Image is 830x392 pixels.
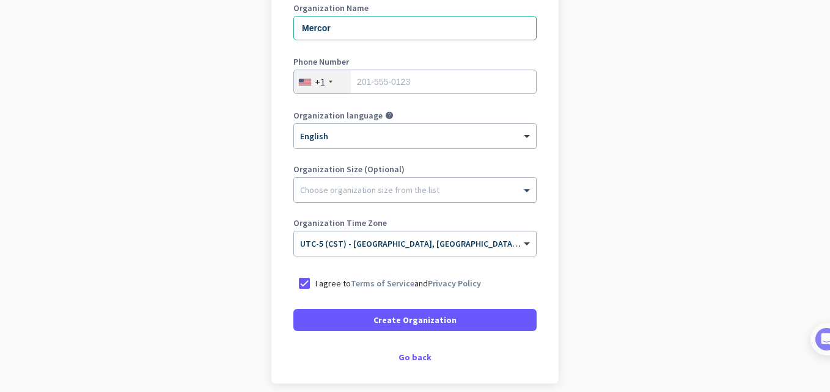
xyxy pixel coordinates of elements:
label: Organization Name [293,4,537,12]
span: Create Organization [373,314,457,326]
input: 201-555-0123 [293,70,537,94]
input: What is the name of your organization? [293,16,537,40]
div: Go back [293,353,537,361]
p: I agree to and [315,277,481,289]
label: Organization Time Zone [293,219,537,227]
label: Organization Size (Optional) [293,165,537,173]
i: help [385,111,394,120]
div: +1 [315,76,325,88]
label: Organization language [293,111,383,120]
a: Terms of Service [351,278,414,289]
label: Phone Number [293,57,537,66]
button: Create Organization [293,309,537,331]
a: Privacy Policy [428,278,481,289]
